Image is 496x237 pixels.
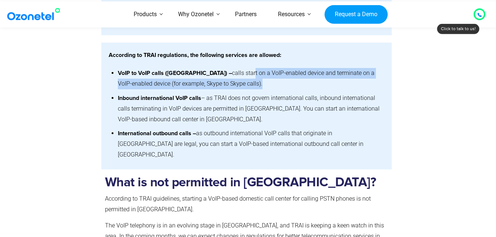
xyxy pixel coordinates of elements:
a: Partners [224,1,267,28]
strong: International outbound calls – [118,130,196,136]
p: According to TRAI guidelines, starting a VoIP-based domestic call center for calling PSTN phones ... [105,194,388,215]
a: Why Ozonetel [167,1,224,28]
li: – as TRAI does not govern international calls, inbound international calls terminating in VoIP de... [118,91,385,126]
strong: Inbound international VoIP calls [118,95,201,101]
a: Resources [267,1,315,28]
li: as outbound international VoIP calls that originate in [GEOGRAPHIC_DATA] are legal, you can start... [118,126,385,162]
a: Request a Demo [325,5,387,24]
strong: What is not permitted in [GEOGRAPHIC_DATA]? [105,176,376,189]
strong: VoIP to VoIP calls ([GEOGRAPHIC_DATA]) – [118,70,232,76]
a: Products [123,1,167,28]
li: calls start on a VoIP-enabled device and terminate on a VoIP-enabled device (for example, Skype t... [118,66,385,91]
strong: According to TRAI regulations, the following services are allowed: [109,52,281,58]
